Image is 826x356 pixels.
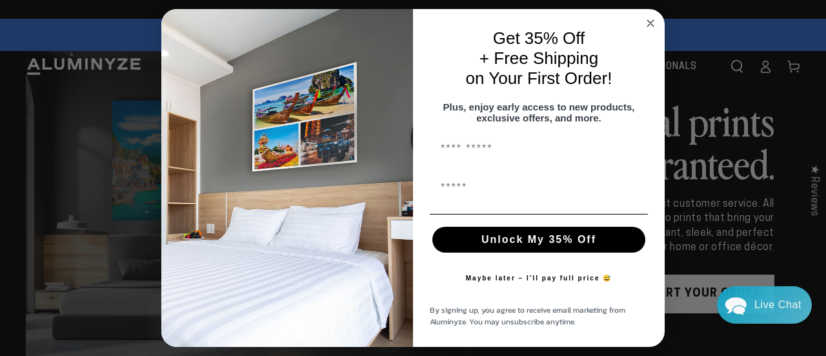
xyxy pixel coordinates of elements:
button: Unlock My 35% Off [432,227,645,253]
span: Plus, enjoy early access to new products, exclusive offers, and more. [443,101,635,123]
div: Chat widget toggle [717,286,812,324]
img: 728e4f65-7e6c-44e2-b7d1-0292a396982f.jpeg [161,9,413,348]
div: Contact Us Directly [754,286,801,324]
span: on Your First Order! [466,68,612,88]
button: Maybe later – I’ll pay full price 😅 [459,266,619,291]
button: Close dialog [643,16,658,31]
span: Get 35% Off [493,28,585,48]
span: By signing up, you agree to receive email marketing from Aluminyze. You may unsubscribe anytime. [430,304,625,328]
span: + Free Shipping [479,48,598,68]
